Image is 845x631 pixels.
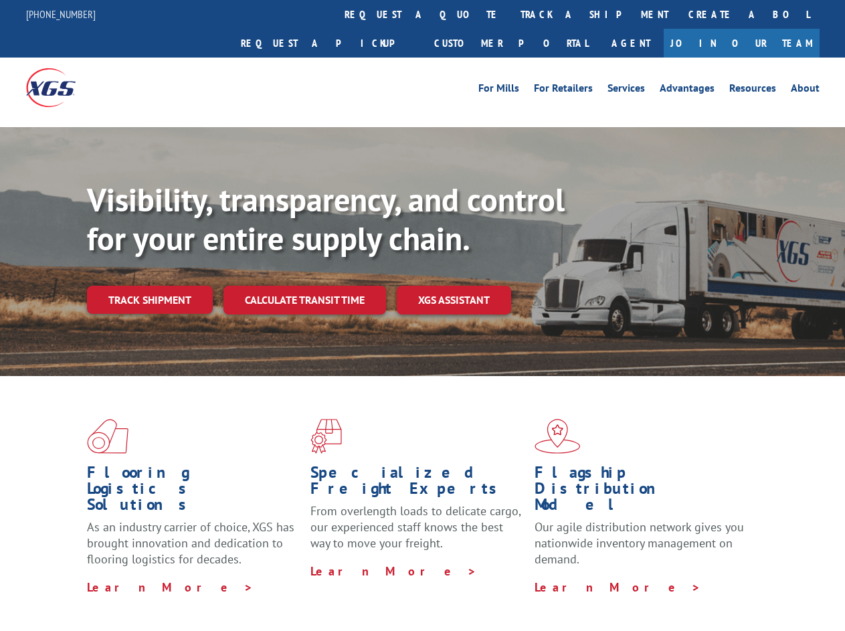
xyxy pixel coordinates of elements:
[791,83,820,98] a: About
[598,29,664,58] a: Agent
[535,579,701,595] a: Learn More >
[424,29,598,58] a: Customer Portal
[87,464,300,519] h1: Flooring Logistics Solutions
[397,286,511,314] a: XGS ASSISTANT
[607,83,645,98] a: Services
[87,179,565,259] b: Visibility, transparency, and control for your entire supply chain.
[660,83,715,98] a: Advantages
[310,464,524,503] h1: Specialized Freight Experts
[729,83,776,98] a: Resources
[310,503,524,563] p: From overlength loads to delicate cargo, our experienced staff knows the best way to move your fr...
[231,29,424,58] a: Request a pickup
[87,286,213,314] a: Track shipment
[478,83,519,98] a: For Mills
[534,83,593,98] a: For Retailers
[87,519,294,567] span: As an industry carrier of choice, XGS has brought innovation and dedication to flooring logistics...
[26,7,96,21] a: [PHONE_NUMBER]
[310,563,477,579] a: Learn More >
[310,419,342,454] img: xgs-icon-focused-on-flooring-red
[535,419,581,454] img: xgs-icon-flagship-distribution-model-red
[87,579,254,595] a: Learn More >
[87,419,128,454] img: xgs-icon-total-supply-chain-intelligence-red
[223,286,386,314] a: Calculate transit time
[664,29,820,58] a: Join Our Team
[535,464,748,519] h1: Flagship Distribution Model
[535,519,744,567] span: Our agile distribution network gives you nationwide inventory management on demand.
